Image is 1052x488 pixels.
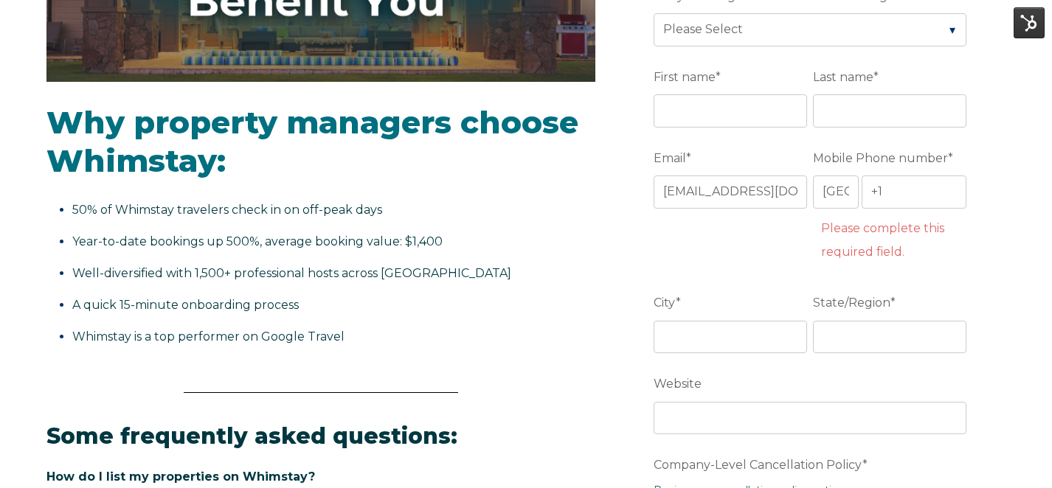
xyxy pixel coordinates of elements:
span: City [654,291,676,314]
span: Last name [813,66,873,88]
span: State/Region [813,291,890,314]
label: Please complete this required field. [821,221,944,259]
span: Whimstay is a top performer on Google Travel [72,330,345,344]
span: How do I list my properties on Whimstay? [46,470,315,484]
span: Why property managers choose Whimstay: [46,103,578,181]
span: Some frequently asked questions: [46,422,457,450]
span: Mobile Phone number [813,147,948,170]
span: Email [654,147,686,170]
span: Website [654,372,702,395]
span: A quick 15-minute onboarding process [72,298,299,312]
img: HubSpot Tools Menu Toggle [1014,7,1045,38]
span: Year-to-date bookings up 500%, average booking value: $1,400 [72,234,443,248]
span: 50% of Whimstay travelers check in on off-peak days [72,203,382,217]
span: Well-diversified with 1,500+ professional hosts across [GEOGRAPHIC_DATA] [72,266,511,280]
span: First name [654,66,716,88]
span: Company-Level Cancellation Policy [654,453,862,476]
